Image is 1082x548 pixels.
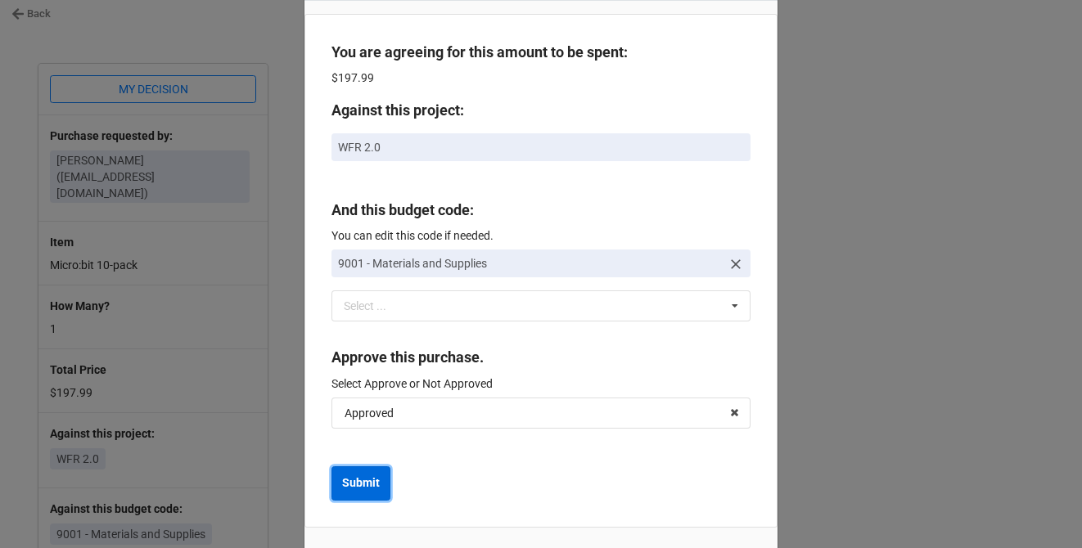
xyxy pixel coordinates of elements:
[338,255,721,272] p: 9001 - Materials and Supplies
[331,70,751,86] p: $197.99
[340,297,410,316] div: Select ...
[331,43,628,61] b: You are agreeing for this amount to be spent:
[331,227,751,244] p: You can edit this code if needed.
[331,466,390,501] button: Submit
[331,375,751,392] p: Select Approve or Not Approved
[345,407,394,419] div: Approved
[331,99,464,122] label: Against this project:
[342,474,380,492] b: Submit
[331,199,474,222] label: And this budget code:
[338,139,744,155] p: WFR 2.0
[331,346,484,369] label: Approve this purchase.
